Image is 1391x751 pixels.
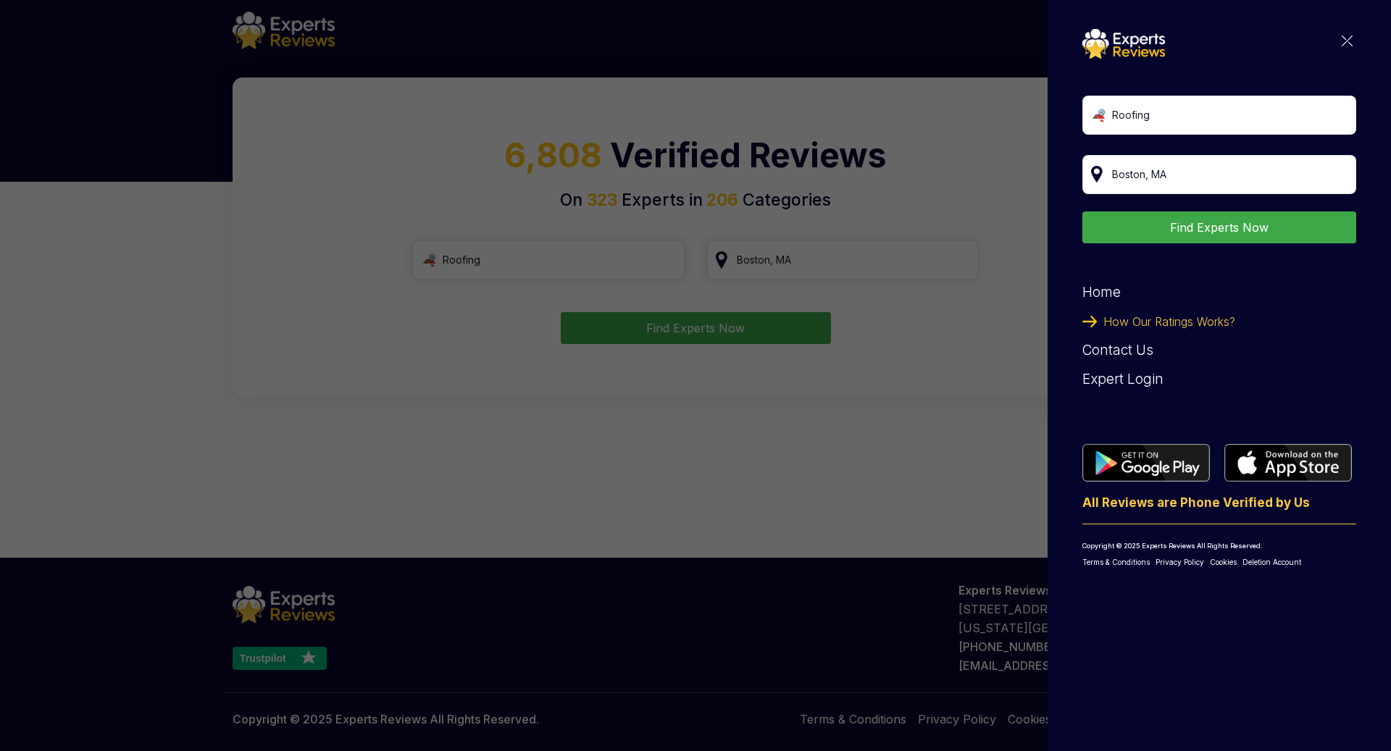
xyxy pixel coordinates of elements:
button: Find Experts Now [1082,211,1356,243]
a: Cookies [1210,557,1237,568]
div: Expert Login [1082,365,1356,394]
a: Contact Us [1082,342,1153,358]
img: categoryImgae [1082,316,1098,327]
a: Deletion Account [1242,557,1301,568]
img: categoryImgae [1082,29,1165,59]
a: Privacy Policy [1156,557,1204,568]
img: categoryImgae [1082,444,1210,482]
img: categoryImgae [1224,444,1352,482]
a: Home [1082,284,1121,301]
p: All Reviews are Phone Verified by Us [1082,497,1356,524]
input: Your City [1082,155,1356,194]
a: Terms & Conditions [1082,557,1150,568]
p: Copyright © 2025 Experts Reviews All Rights Reserved. [1082,542,1356,549]
input: Search Category [1082,96,1356,135]
img: categoryImgae [1342,35,1353,46]
span: How Our Ratings Works? [1103,307,1235,336]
